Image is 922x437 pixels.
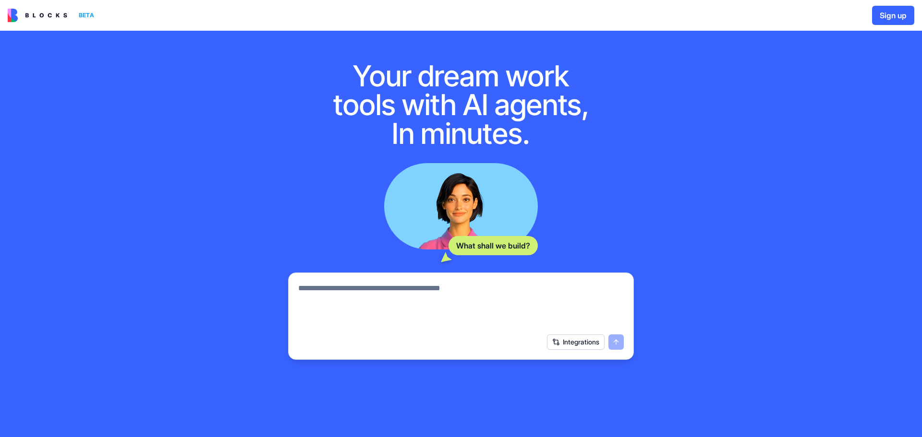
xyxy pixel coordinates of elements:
button: Sign up [872,6,914,25]
div: BETA [75,9,98,22]
h1: Your dream work tools with AI agents, In minutes. [323,61,599,148]
button: Integrations [547,334,605,350]
a: BETA [8,9,98,22]
img: logo [8,9,67,22]
div: What shall we build? [449,236,538,255]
